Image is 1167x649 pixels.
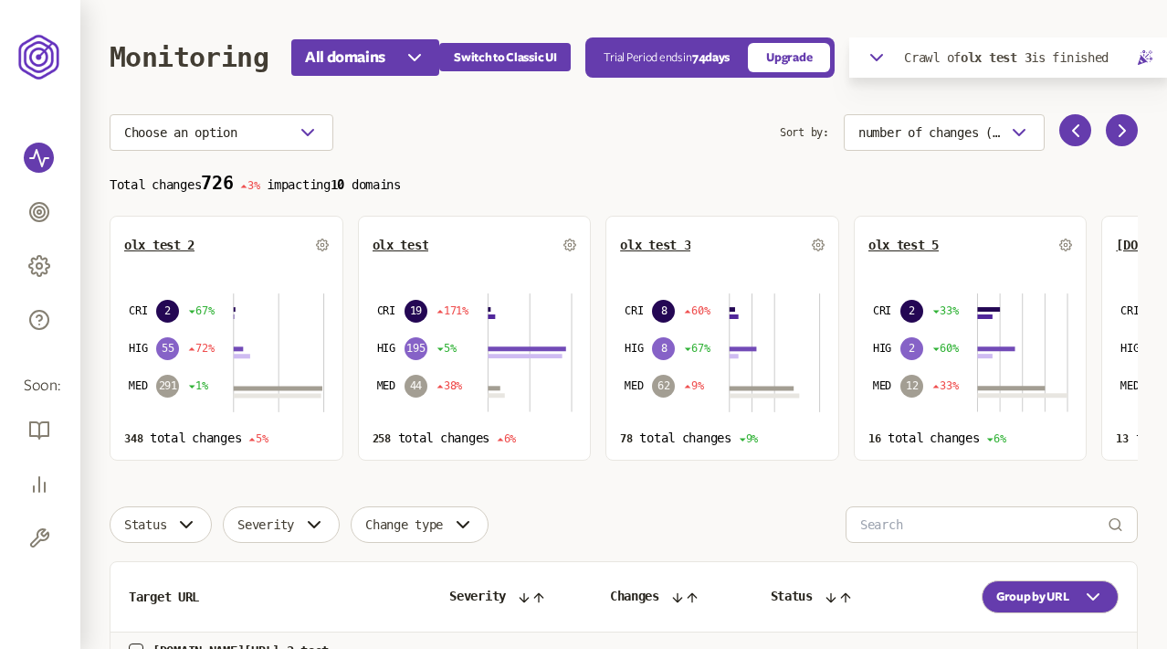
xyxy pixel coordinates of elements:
span: 195 [405,337,427,360]
span: 67% [684,341,710,356]
p: total changes [124,431,329,446]
span: 72% [188,341,214,356]
th: Severity [431,562,592,633]
span: HIG [129,341,147,356]
span: CRI [1120,303,1139,318]
span: 9% [684,378,704,393]
span: 55 [156,337,179,360]
span: Group by URL [996,590,1069,604]
span: 258 [373,432,391,445]
span: 19 [405,300,427,323]
span: 74 days [692,51,730,64]
span: HIG [625,341,643,356]
span: Choose an option [124,125,237,140]
span: 3% [240,179,260,192]
span: 8 [652,337,675,360]
span: finished [1052,50,1109,65]
button: Severity [223,506,340,543]
th: Changes [592,562,752,633]
span: MED [625,378,643,393]
span: 44 [405,375,427,398]
button: Change type [351,506,489,543]
span: 33% [932,378,958,393]
span: 2 [900,337,923,360]
span: CRI [129,303,147,318]
p: Crawl of is [904,50,1109,65]
span: HIG [873,341,891,356]
span: 171% [436,303,468,318]
span: 33% [932,303,958,318]
button: Status [110,506,212,543]
th: Status [752,562,940,633]
span: Status [124,517,166,532]
span: 38% [436,378,462,393]
span: MED [1120,378,1139,393]
span: CRI [377,303,395,318]
span: 6% [497,432,517,445]
span: 348 [124,432,142,445]
span: Soon: [24,376,57,397]
span: All domains [305,47,385,69]
span: olx test 3 [961,50,1031,65]
span: Sort by: [780,114,829,151]
span: 2 [156,300,179,323]
button: olx test 3 [620,238,690,252]
p: Trial Period ends in [604,50,730,65]
span: 1% [188,378,208,393]
span: 6% [986,432,1006,445]
input: Search [860,507,1108,542]
button: Switch to Classic UI [439,43,571,71]
p: total changes [373,431,577,446]
span: 291 [156,375,179,398]
span: MED [873,378,891,393]
th: Target URL [110,562,431,633]
span: MED [377,378,395,393]
span: 8 [652,300,675,323]
button: Choose an option [110,114,333,151]
span: 67% [188,303,214,318]
span: HIG [377,341,395,356]
span: HIG [1120,341,1139,356]
span: 62 [652,375,675,398]
button: All domains [291,39,439,76]
p: total changes [620,431,825,446]
button: olx test 5 [868,238,939,252]
button: olx test 2 [124,238,194,252]
span: 2 [900,300,923,323]
span: 5% [248,432,268,445]
span: 726 [201,172,233,194]
span: 60% [684,303,710,318]
button: Group by URL [982,580,1119,613]
a: Upgrade [748,43,830,72]
span: 60% [932,341,958,356]
button: olx test [373,238,429,252]
span: 12 [900,375,923,398]
span: Severity [237,517,294,532]
button: number of changes (high-low) [844,114,1045,151]
span: 5% [436,341,457,356]
span: 78 [620,432,633,445]
span: 16 [868,432,881,445]
span: CRI [625,303,643,318]
span: 9% [739,432,759,445]
span: CRI [873,303,891,318]
span: MED [129,378,147,393]
span: 10 [331,177,344,192]
h1: Monitoring [110,41,268,73]
p: total changes [868,431,1073,446]
p: Total changes impacting domains [110,173,1138,194]
span: number of changes (high-low) [858,125,1001,140]
span: Change type [365,517,443,532]
span: 13 [1116,432,1129,445]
